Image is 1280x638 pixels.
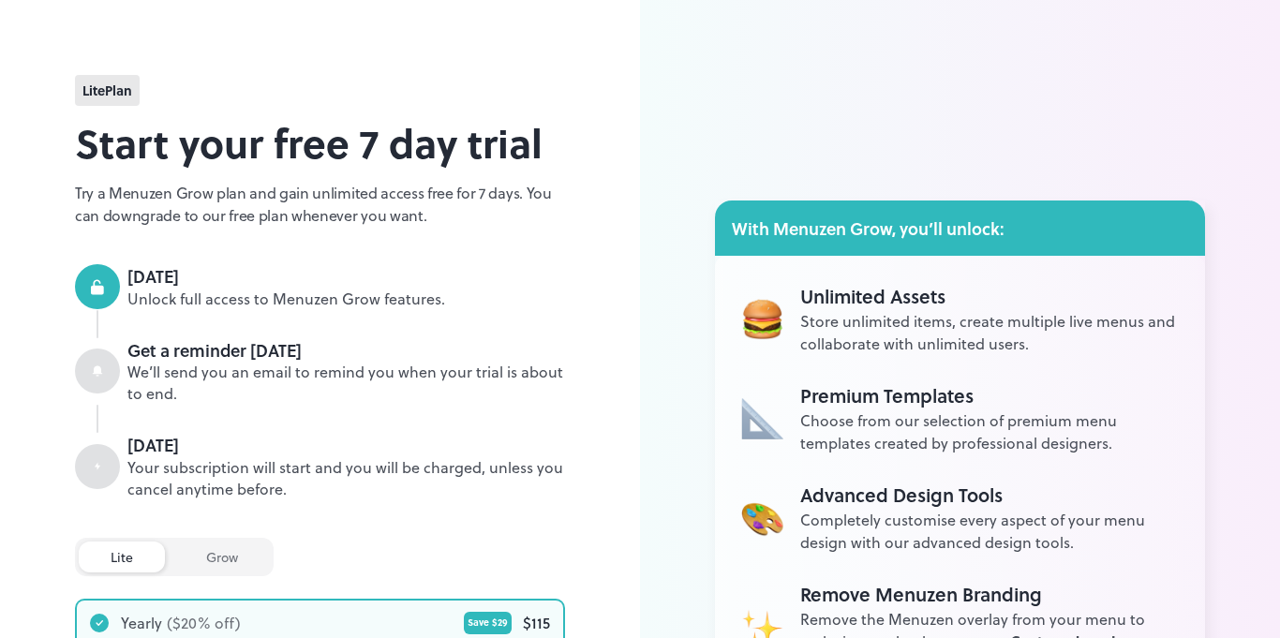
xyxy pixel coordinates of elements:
span: lite Plan [82,81,132,100]
div: [DATE] [127,264,565,289]
div: [DATE] [127,433,565,457]
img: Unlimited Assets [741,298,783,340]
div: Completely customise every aspect of your menu design with our advanced design tools. [800,509,1179,554]
img: Unlimited Assets [741,497,783,539]
div: Your subscription will start and you will be charged, unless you cancel anytime before. [127,457,565,500]
div: grow [174,542,270,572]
div: Save $ 29 [464,612,512,634]
img: Unlimited Assets [741,397,783,439]
div: ($ 20 % off) [167,612,241,634]
div: Unlock full access to Menuzen Grow features. [127,289,565,310]
h2: Start your free 7 day trial [75,113,565,172]
div: Premium Templates [800,381,1179,409]
div: $ 115 [523,612,550,634]
div: lite [79,542,165,572]
div: Remove Menuzen Branding [800,580,1179,608]
div: Store unlimited items, create multiple live menus and collaborate with unlimited users. [800,310,1179,355]
p: Try a Menuzen Grow plan and gain unlimited access free for 7 days. You can downgrade to our free ... [75,182,565,227]
div: Choose from our selection of premium menu templates created by professional designers. [800,409,1179,454]
div: We’ll send you an email to remind you when your trial is about to end. [127,362,565,405]
div: Yearly [121,612,162,634]
div: With Menuzen Grow, you’ll unlock: [715,200,1205,256]
div: Unlimited Assets [800,282,1179,310]
div: Get a reminder [DATE] [127,338,565,363]
div: Advanced Design Tools [800,481,1179,509]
